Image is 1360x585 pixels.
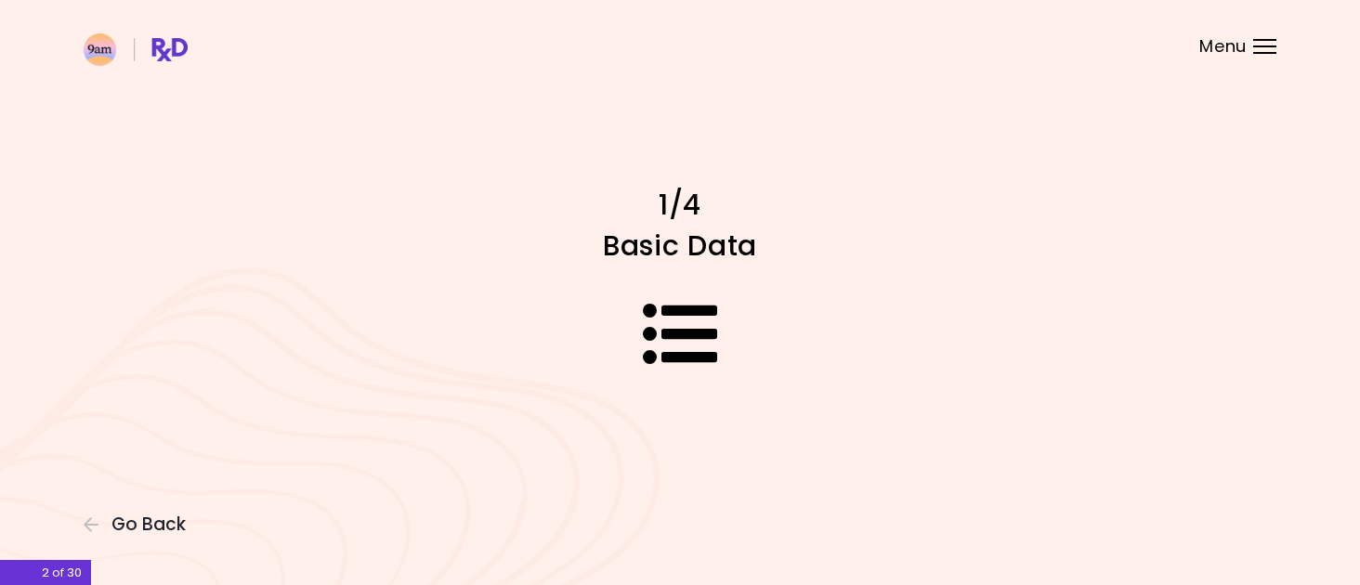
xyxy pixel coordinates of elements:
span: Go Back [111,514,186,535]
h1: 1/4 [355,187,1005,223]
button: Go Back [84,514,195,535]
img: RxDiet [84,33,188,66]
h1: Basic Data [355,227,1005,264]
span: Menu [1199,38,1247,55]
